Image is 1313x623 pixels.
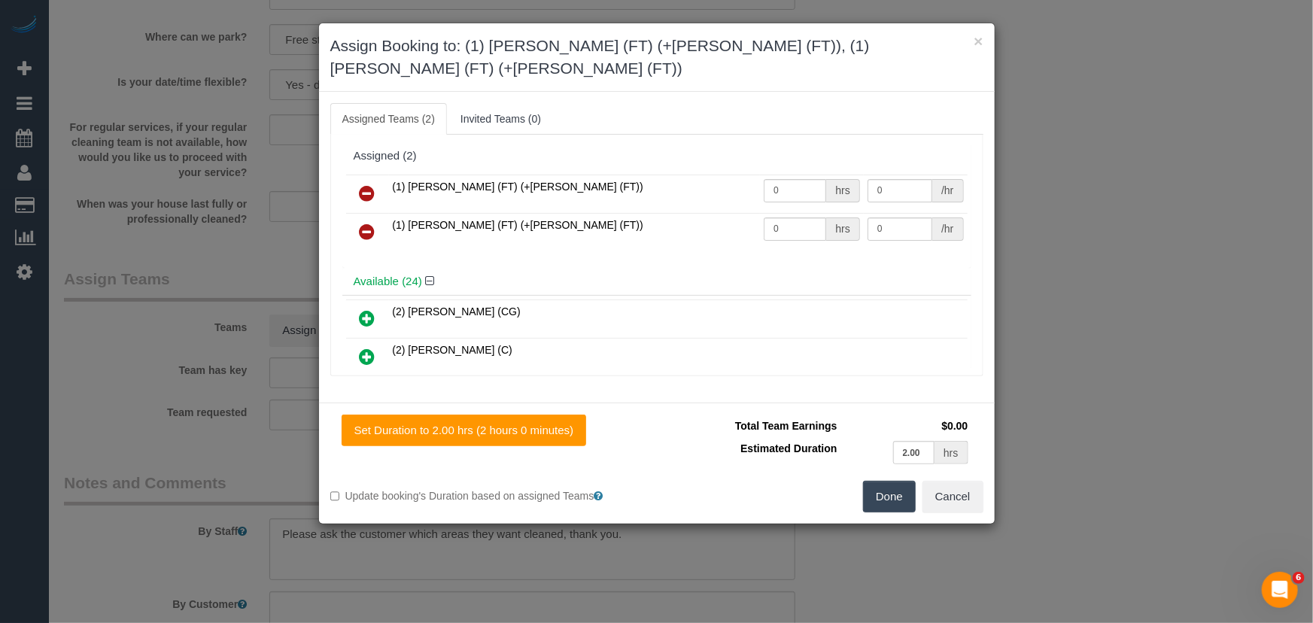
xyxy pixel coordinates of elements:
[393,181,643,193] span: (1) [PERSON_NAME] (FT) (+[PERSON_NAME] (FT))
[342,415,587,446] button: Set Duration to 2.00 hrs (2 hours 0 minutes)
[354,150,960,163] div: Assigned (2)
[826,179,859,202] div: hrs
[935,441,968,464] div: hrs
[668,415,841,437] td: Total Team Earnings
[393,344,512,356] span: (2) [PERSON_NAME] (C)
[922,481,983,512] button: Cancel
[330,491,340,501] input: Update booking's Duration based on assigned Teams
[330,488,646,503] label: Update booking's Duration based on assigned Teams
[1262,572,1298,608] iframe: Intercom live chat
[826,217,859,241] div: hrs
[330,103,447,135] a: Assigned Teams (2)
[932,179,963,202] div: /hr
[1293,572,1305,584] span: 6
[393,219,643,231] span: (1) [PERSON_NAME] (FT) (+[PERSON_NAME] (FT))
[974,33,983,49] button: ×
[740,442,837,454] span: Estimated Duration
[354,275,960,288] h4: Available (24)
[330,35,983,80] h3: Assign Booking to: (1) [PERSON_NAME] (FT) (+[PERSON_NAME] (FT)), (1) [PERSON_NAME] (FT) (+[PERSON...
[932,217,963,241] div: /hr
[393,305,521,318] span: (2) [PERSON_NAME] (CG)
[448,103,553,135] a: Invited Teams (0)
[841,415,972,437] td: $0.00
[863,481,916,512] button: Done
